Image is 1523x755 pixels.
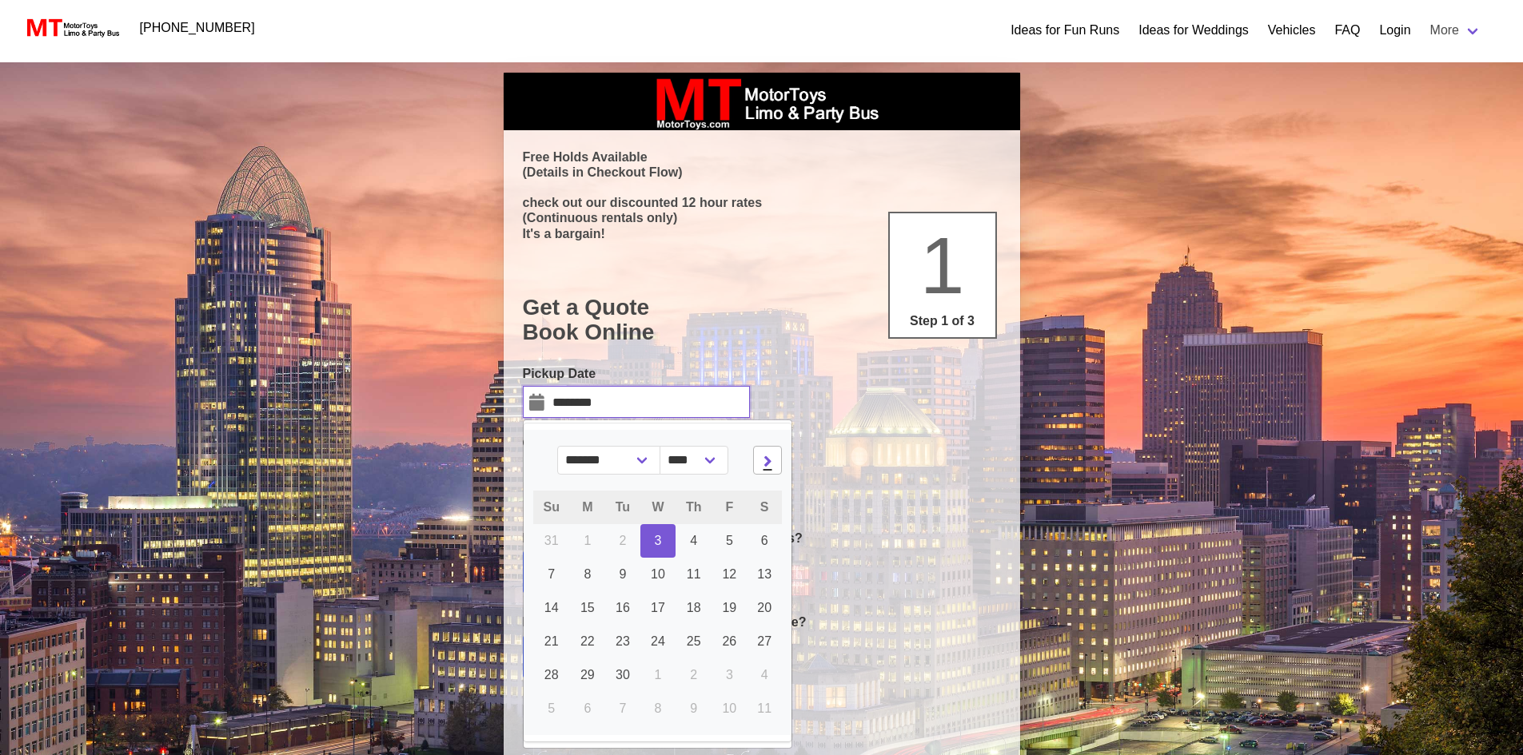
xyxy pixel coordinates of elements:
p: It's a bargain! [523,226,1001,241]
a: 13 [747,558,782,591]
a: 26 [712,625,747,658]
a: FAQ [1334,21,1360,40]
a: 4 [676,524,712,558]
a: 23 [605,625,640,658]
a: 17 [640,591,676,625]
a: 25 [676,625,712,658]
span: 27 [757,634,771,648]
span: 28 [544,668,559,681]
span: 13 [757,567,771,581]
a: 18 [676,591,712,625]
img: box_logo_brand.jpeg [642,73,882,130]
span: 4 [761,668,768,681]
span: Tu [616,500,630,514]
span: S [760,500,769,514]
span: 10 [722,701,736,715]
a: 3 [640,524,676,558]
span: 4 [690,534,697,547]
a: 12 [712,558,747,591]
label: Pickup Date [523,364,750,383]
a: 27 [747,625,782,658]
span: 5 [548,701,555,715]
span: 3 [655,534,662,547]
a: More [1421,14,1491,46]
span: 1 [584,534,591,547]
span: 30 [616,668,630,681]
span: 2 [690,668,697,681]
span: 26 [722,634,736,648]
span: 23 [616,634,630,648]
span: 16 [616,601,630,614]
span: 18 [687,601,701,614]
a: 15 [570,591,605,625]
span: 2 [619,534,626,547]
span: 15 [580,601,595,614]
span: 14 [544,601,559,614]
a: 10 [640,558,676,591]
a: 21 [533,625,570,658]
span: 8 [655,701,662,715]
span: Su [544,500,560,514]
span: 22 [580,634,595,648]
span: 5 [726,534,733,547]
span: M [582,500,592,514]
a: Vehicles [1268,21,1316,40]
a: 16 [605,591,640,625]
span: 6 [584,701,591,715]
span: 7 [548,567,555,581]
span: 19 [722,601,736,614]
p: check out our discounted 12 hour rates [523,195,1001,210]
span: 11 [757,701,771,715]
p: Free Holds Available [523,149,1001,165]
span: 3 [726,668,733,681]
a: Login [1379,21,1410,40]
span: 20 [757,601,771,614]
span: 24 [651,634,665,648]
span: 21 [544,634,559,648]
span: 6 [761,534,768,547]
p: (Details in Checkout Flow) [523,165,1001,180]
a: 9 [605,558,640,591]
span: 9 [690,701,697,715]
img: MotorToys Logo [22,17,121,39]
a: 28 [533,658,570,692]
span: F [725,500,733,514]
span: 1 [920,221,965,310]
h1: Get a Quote Book Online [523,295,1001,345]
a: 7 [533,558,570,591]
a: Ideas for Weddings [1138,21,1249,40]
a: 20 [747,591,782,625]
span: 12 [722,567,736,581]
span: 11 [687,567,701,581]
a: 24 [640,625,676,658]
span: W [652,500,664,514]
a: 8 [570,558,605,591]
a: 29 [570,658,605,692]
a: 11 [676,558,712,591]
span: 31 [544,534,559,547]
a: 30 [605,658,640,692]
a: [PHONE_NUMBER] [130,12,265,44]
a: 5 [712,524,747,558]
a: Ideas for Fun Runs [1011,21,1119,40]
span: 7 [619,701,626,715]
span: 8 [584,567,591,581]
span: 1 [655,668,662,681]
p: Step 1 of 3 [896,312,989,331]
a: 22 [570,625,605,658]
p: (Continuous rentals only) [523,210,1001,225]
span: 29 [580,668,595,681]
span: 10 [651,567,665,581]
a: 6 [747,524,782,558]
span: 9 [619,567,626,581]
span: Th [686,500,702,514]
a: 14 [533,591,570,625]
span: 25 [687,634,701,648]
span: 17 [651,601,665,614]
a: 19 [712,591,747,625]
